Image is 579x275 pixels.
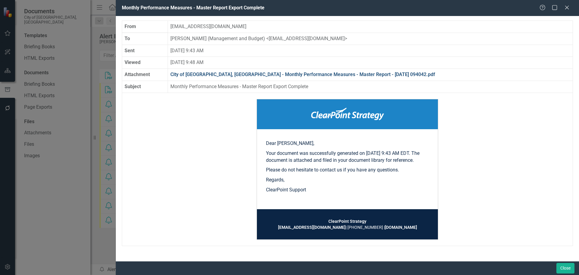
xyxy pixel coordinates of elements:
th: Sent [122,45,168,57]
td: Monthly Performance Measures - Master Report Export Complete [168,81,573,93]
a: [DOMAIN_NAME] [385,225,417,230]
p: Dear [PERSON_NAME], [266,140,429,147]
span: < [266,36,269,41]
a: City of [GEOGRAPHIC_DATA], [GEOGRAPHIC_DATA] - Monthly Performance Measures - Master Report - [DA... [170,72,435,77]
p: ClearPoint Support [266,187,429,193]
td: [PERSON_NAME] (Management and Budget) [EMAIL_ADDRESS][DOMAIN_NAME] [168,33,573,45]
button: Close [556,263,574,273]
span: > [345,36,347,41]
p: Regards, [266,177,429,184]
th: Viewed [122,57,168,69]
th: Attachment [122,69,168,81]
p: Your document was successfully generated on [DATE] 9:43 AM EDT. The document is attached and file... [266,150,429,164]
td: [DATE] 9:43 AM [168,45,573,57]
td: | [PHONE_NUMBER] | [266,218,429,230]
span: Monthly Performance Measures - Master Report Export Complete [122,5,264,11]
th: From [122,21,168,33]
a: [EMAIL_ADDRESS][DOMAIN_NAME] [278,225,346,230]
th: Subject [122,81,168,93]
strong: ClearPoint Strategy [328,219,366,224]
th: To [122,33,168,45]
img: ClearPoint Strategy [311,108,384,120]
p: Please do not hesitate to contact us if you have any questions. [266,167,429,174]
td: [DATE] 9:48 AM [168,57,573,69]
td: [EMAIL_ADDRESS][DOMAIN_NAME] [168,21,573,33]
